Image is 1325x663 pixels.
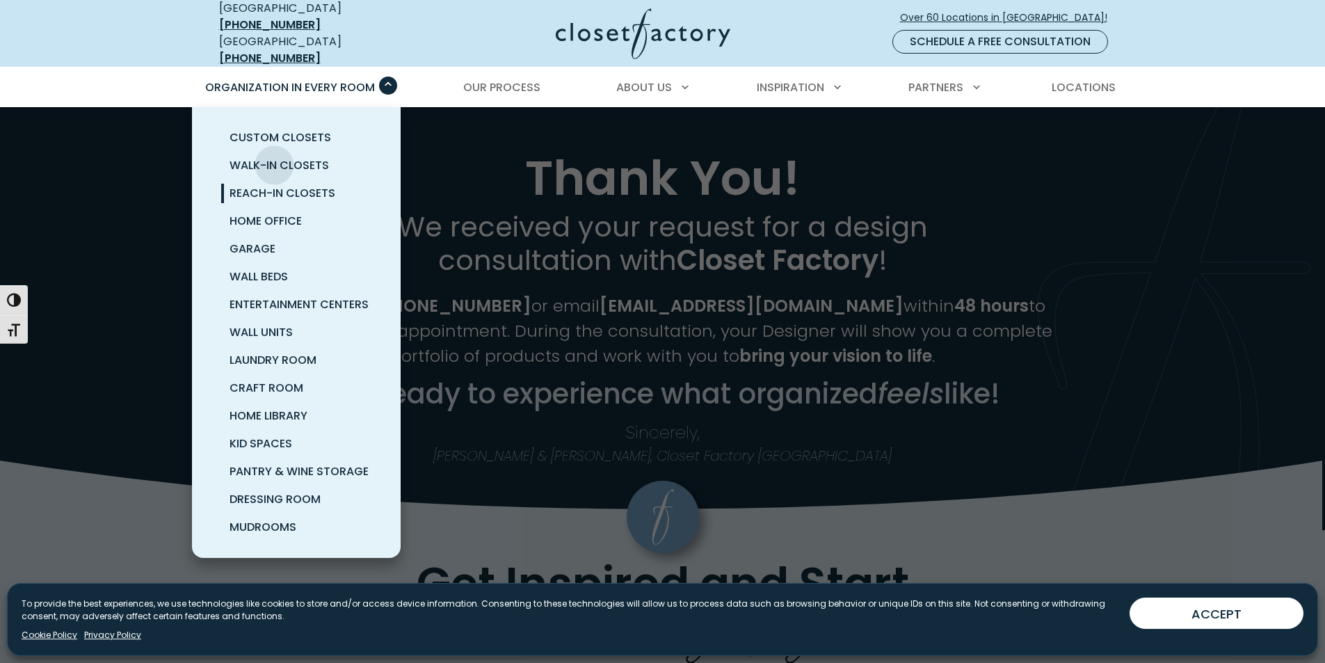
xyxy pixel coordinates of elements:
[230,436,292,452] span: Kid Spaces
[230,185,335,201] span: Reach-In Closets
[899,6,1119,30] a: Over 60 Locations in [GEOGRAPHIC_DATA]!
[230,241,275,257] span: Garage
[230,296,369,312] span: Entertainment Centers
[219,17,321,33] a: [PHONE_NUMBER]
[757,79,824,95] span: Inspiration
[230,269,288,285] span: Wall Beds
[463,79,540,95] span: Our Process
[556,8,730,59] img: Closet Factory Logo
[1052,79,1116,95] span: Locations
[230,380,303,396] span: Craft Room
[22,598,1118,623] p: To provide the best experiences, we use technologies like cookies to store and/or access device i...
[1130,598,1303,629] button: ACCEPT
[230,213,302,229] span: Home Office
[219,50,321,66] a: [PHONE_NUMBER]
[219,33,421,67] div: [GEOGRAPHIC_DATA]
[230,408,307,424] span: Home Library
[192,107,401,558] ul: Organization in Every Room submenu
[616,79,672,95] span: About Us
[230,157,329,173] span: Walk-In Closets
[195,68,1130,107] nav: Primary Menu
[84,629,141,641] a: Privacy Policy
[230,324,293,340] span: Wall Units
[892,30,1108,54] a: Schedule a Free Consultation
[900,10,1118,25] span: Over 60 Locations in [GEOGRAPHIC_DATA]!
[230,491,321,507] span: Dressing Room
[22,629,77,641] a: Cookie Policy
[230,352,316,368] span: Laundry Room
[205,79,375,95] span: Organization in Every Room
[908,79,963,95] span: Partners
[230,463,369,479] span: Pantry & Wine Storage
[230,129,331,145] span: Custom Closets
[230,519,296,535] span: Mudrooms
